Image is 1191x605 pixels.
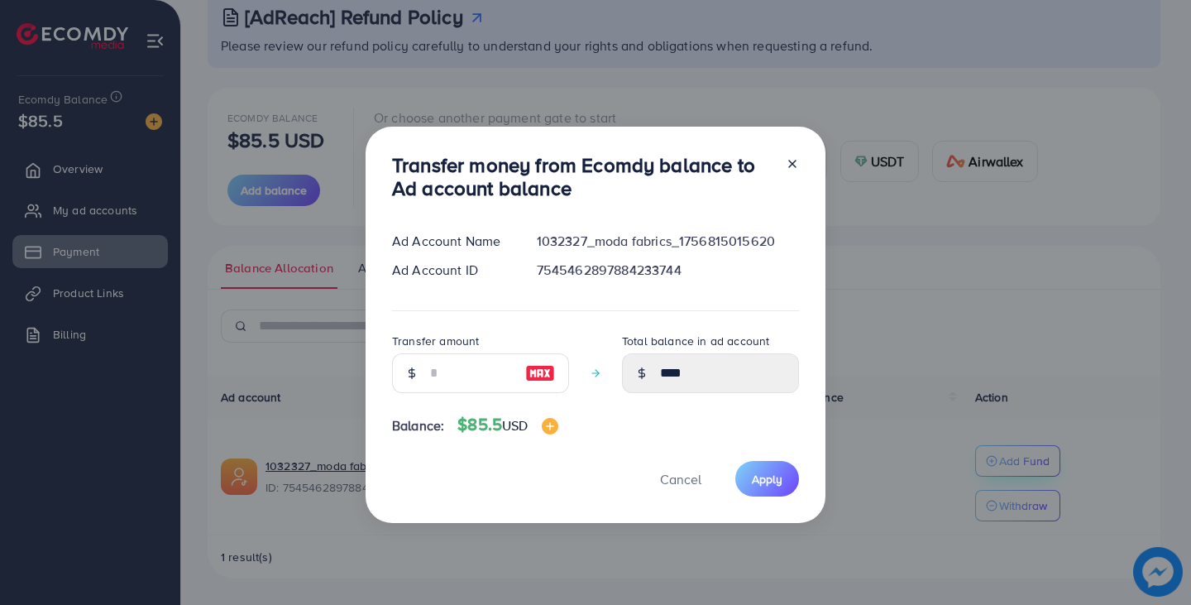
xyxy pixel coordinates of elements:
[392,153,772,201] h3: Transfer money from Ecomdy balance to Ad account balance
[524,261,812,280] div: 7545462897884233744
[639,461,722,497] button: Cancel
[524,232,812,251] div: 1032327_moda fabrics_1756815015620
[622,333,769,349] label: Total balance in ad account
[735,461,799,497] button: Apply
[379,232,524,251] div: Ad Account Name
[392,333,479,349] label: Transfer amount
[457,415,557,435] h4: $85.5
[752,471,782,487] span: Apply
[525,363,555,383] img: image
[660,470,701,488] span: Cancel
[502,416,528,435] span: USD
[542,418,558,435] img: image
[392,416,444,435] span: Balance:
[379,261,524,280] div: Ad Account ID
